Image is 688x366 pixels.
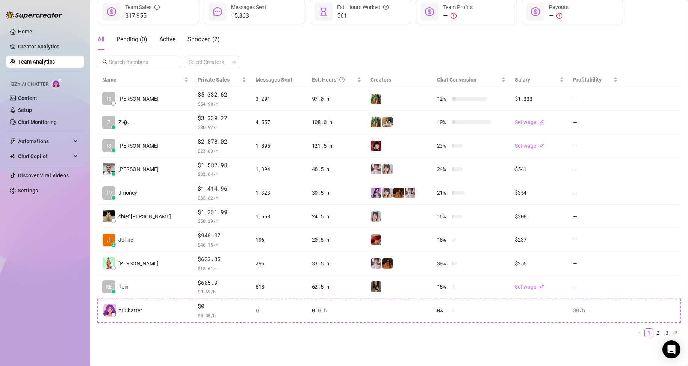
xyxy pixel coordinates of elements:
[425,7,434,16] span: dollar-circle
[256,165,303,173] div: 1,394
[662,328,671,337] li: 3
[337,3,389,11] div: Est. Hours Worked
[6,11,62,19] img: logo-BBDzfeDw.svg
[118,95,159,103] span: [PERSON_NAME]
[256,142,303,150] div: 1,895
[515,212,564,221] div: $308
[437,259,449,268] span: 30 %
[569,111,622,135] td: —
[382,164,393,174] img: Ani
[515,119,544,125] a: Set wageedit
[18,95,37,101] a: Content
[18,135,71,147] span: Automations
[256,259,303,268] div: 295
[663,329,671,337] a: 3
[103,257,115,269] img: Chen
[371,141,381,151] img: Miss
[312,165,361,173] div: 48.5 h
[187,36,220,43] span: Snoozed ( 2 )
[371,281,381,292] img: yeule
[382,117,393,127] img: Sabrina
[451,13,457,19] span: exclamation-circle
[159,36,175,43] span: Active
[198,288,246,295] span: $ 9.69 /h
[109,58,171,66] input: Search members
[11,81,48,88] span: Izzy AI Chatter
[573,77,602,83] span: Profitability
[635,328,644,337] button: left
[256,283,303,291] div: 618
[312,189,361,197] div: 39.5 h
[198,114,246,123] span: $3,339.27
[549,11,569,20] div: —
[371,94,381,104] img: Sabrina
[569,134,622,158] td: —
[569,275,622,299] td: —
[539,143,544,148] span: edit
[515,189,564,197] div: $354
[515,165,564,173] div: $541
[118,189,137,197] span: Jmoney
[213,7,222,16] span: message
[405,188,415,198] img: Rosie
[198,208,246,217] span: $1,231.99
[98,73,193,87] th: Name
[569,205,622,228] td: —
[118,283,129,291] span: Rein
[107,142,111,150] span: IS
[443,4,473,10] span: Team Profits
[443,11,473,20] div: —
[51,78,63,89] img: AI Chatter
[154,3,160,11] span: info-circle
[515,143,544,149] a: Set wageedit
[256,77,292,83] span: Messages Sent
[118,259,159,268] span: [PERSON_NAME]
[118,306,142,315] span: AI Chatter
[118,236,133,244] span: Jorine
[18,41,78,53] a: Creator Analytics
[198,194,246,201] span: $ 35.82 /h
[256,118,303,126] div: 4,557
[312,76,355,84] div: Est. Hours
[103,304,116,317] img: izzy-ai-chatter-avatar-DDCN_rTZ.svg
[18,188,38,194] a: Settings
[18,150,71,162] span: Chat Copilot
[437,142,449,150] span: 23 %
[18,119,57,125] a: Chat Monitoring
[10,138,16,144] span: thunderbolt
[674,330,678,335] span: right
[371,117,381,127] img: Sabrina
[549,4,569,10] span: Payouts
[10,154,15,159] img: Chat Copilot
[18,172,69,178] a: Discover Viral Videos
[569,87,622,111] td: —
[366,73,432,87] th: Creators
[382,258,393,269] img: PantheraX
[635,328,644,337] li: Previous Page
[18,107,32,113] a: Setup
[539,284,544,289] span: edit
[437,306,449,315] span: 0 %
[198,77,230,83] span: Private Sales
[256,236,303,244] div: 196
[106,283,112,291] span: RE
[371,164,381,174] img: Rosie
[556,13,562,19] span: exclamation-circle
[671,328,680,337] li: Next Page
[111,242,116,247] div: z
[198,312,246,319] span: $ 0.00 /h
[644,328,653,337] li: 1
[437,212,449,221] span: 16 %
[437,283,449,291] span: 15 %
[437,118,449,126] span: 10 %
[371,188,381,198] img: Kisa
[198,265,246,272] span: $ 18.61 /h
[645,329,653,337] a: 1
[382,188,393,198] img: Ani
[312,212,361,221] div: 24.5 h
[125,11,160,20] span: $17,955
[118,142,159,150] span: [PERSON_NAME]
[198,217,246,225] span: $ 50.29 /h
[312,236,361,244] div: 20.5 h
[102,76,183,84] span: Name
